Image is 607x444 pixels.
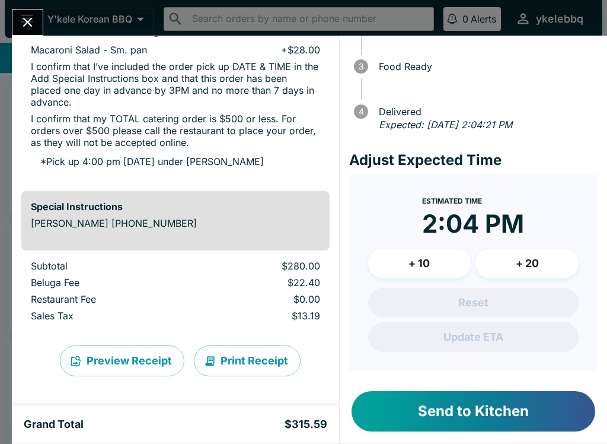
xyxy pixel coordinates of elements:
[31,113,320,148] p: I confirm that my TOTAL catering order is $500 or less. For orders over $500 please call the rest...
[31,260,176,272] p: Subtotal
[31,61,320,108] p: I confirm that I’ve included the order pick up DATE & TIME in the Add Special Instructions box an...
[31,44,147,56] p: Macaroni Salad - Sm. pan
[24,417,84,432] h5: Grand Total
[285,417,327,432] h5: $315.59
[281,44,320,56] p: + $28.00
[31,310,176,322] p: Sales Tax
[379,119,512,131] em: Expected: [DATE] 2:04:21 PM
[12,9,43,35] button: Close
[195,293,320,305] p: $0.00
[195,260,320,272] p: $280.00
[31,217,320,229] p: [PERSON_NAME] [PHONE_NUMBER]
[368,249,471,278] button: + 10
[31,277,176,288] p: Beluga Fee
[422,208,524,239] time: 2:04 PM
[422,196,482,205] span: Estimated Time
[373,106,598,117] span: Delivered
[373,61,598,72] span: Food Ready
[349,151,598,169] h4: Adjust Expected Time
[31,293,176,305] p: Restaurant Fee
[195,310,320,322] p: $13.19
[475,249,579,278] button: + 20
[60,345,184,376] button: Preview Receipt
[31,156,264,167] p: * Pick up 4:00 pm [DATE] under [PERSON_NAME]
[352,391,595,432] button: Send to Kitchen
[358,107,363,116] text: 4
[31,201,320,213] h6: Special Instructions
[195,277,320,288] p: $22.40
[21,260,330,326] table: orders table
[359,62,363,71] text: 3
[194,345,301,376] button: Print Receipt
